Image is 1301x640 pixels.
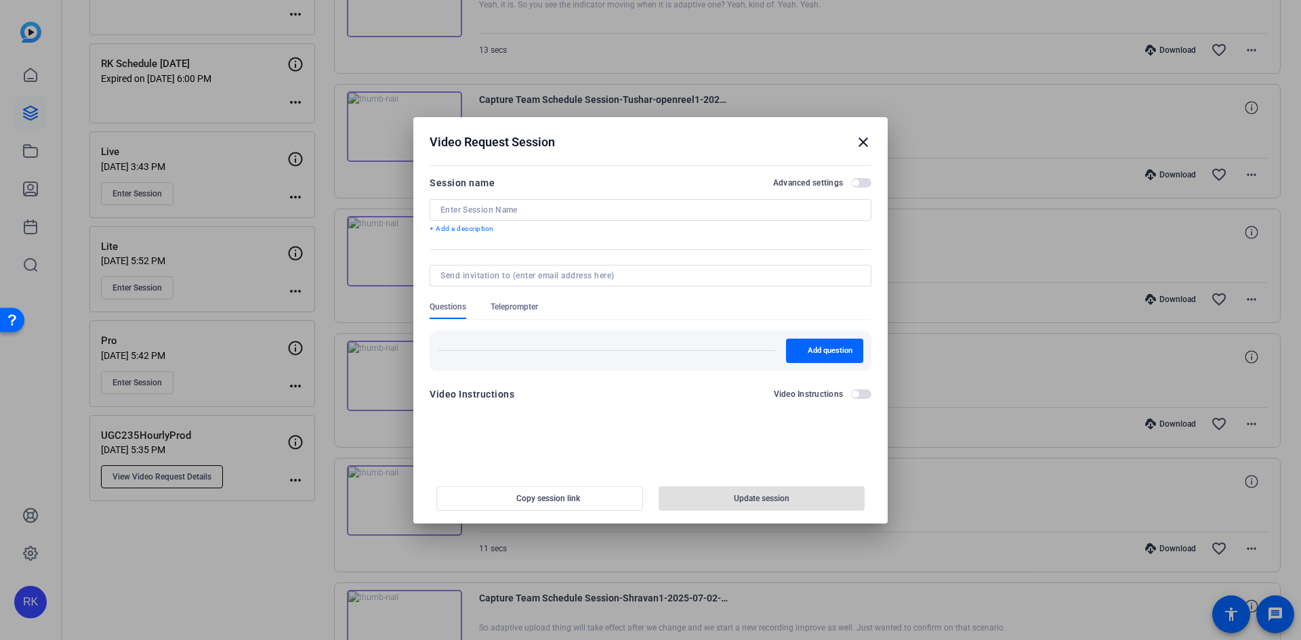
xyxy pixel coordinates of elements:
div: Video Instructions [430,386,514,402]
input: Send invitation to (enter email address here) [440,270,855,281]
input: Enter Session Name [440,205,861,215]
span: Questions [430,301,466,312]
span: Add question [808,345,852,356]
p: + Add a description [430,223,871,234]
mat-icon: close [855,134,871,150]
div: Session name [430,175,495,191]
h2: Video Instructions [774,389,844,400]
div: Video Request Session [430,134,871,150]
h2: Advanced settings [773,177,843,188]
button: Add question [786,339,863,363]
span: Teleprompter [491,301,538,312]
